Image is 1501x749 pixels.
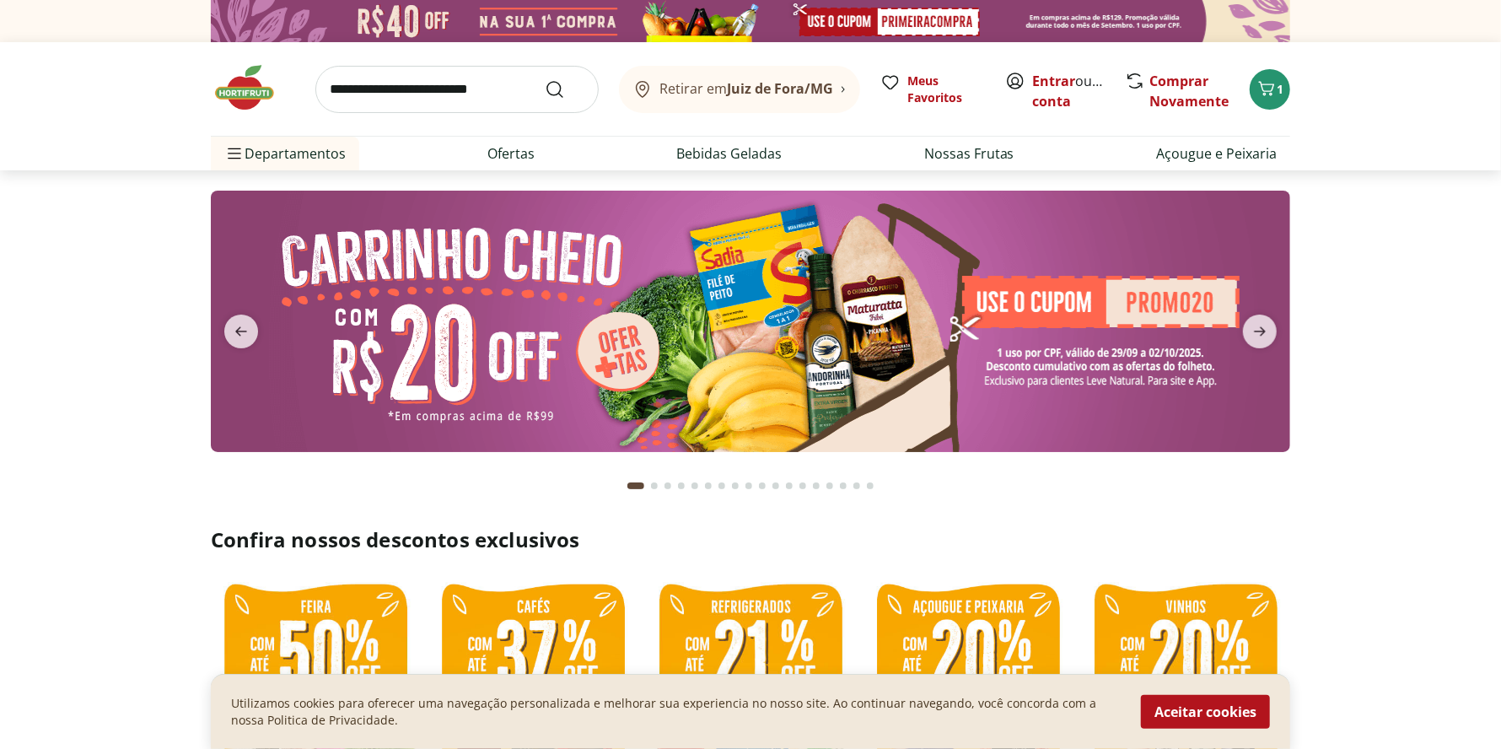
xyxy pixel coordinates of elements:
a: Ofertas [487,143,535,164]
p: Utilizamos cookies para oferecer uma navegação personalizada e melhorar sua experiencia no nosso ... [231,695,1121,729]
input: search [315,66,599,113]
button: Submit Search [545,79,585,100]
button: Go to page 8 from fs-carousel [729,466,742,506]
button: Go to page 2 from fs-carousel [648,466,661,506]
button: Current page from fs-carousel [624,466,648,506]
a: Entrar [1032,72,1075,90]
button: Go to page 10 from fs-carousel [756,466,769,506]
span: Meus Favoritos [907,73,985,106]
button: Go to page 16 from fs-carousel [837,466,850,506]
button: Go to page 12 from fs-carousel [783,466,796,506]
button: Menu [224,133,245,174]
a: Açougue e Peixaria [1156,143,1277,164]
a: Nossas Frutas [924,143,1014,164]
h2: Confira nossos descontos exclusivos [211,526,1290,553]
b: Juiz de Fora/MG [727,79,833,98]
button: Go to page 7 from fs-carousel [715,466,729,506]
a: Meus Favoritos [880,73,985,106]
a: Criar conta [1032,72,1125,110]
button: Go to page 5 from fs-carousel [688,466,702,506]
img: cupom [211,191,1290,452]
button: Carrinho [1250,69,1290,110]
a: Bebidas Geladas [677,143,783,164]
span: Departamentos [224,133,346,174]
span: ou [1032,71,1107,111]
a: Comprar Novamente [1149,72,1229,110]
button: Go to page 17 from fs-carousel [850,466,863,506]
button: Go to page 6 from fs-carousel [702,466,715,506]
span: 1 [1277,81,1283,97]
button: Go to page 13 from fs-carousel [796,466,810,506]
button: Go to page 3 from fs-carousel [661,466,675,506]
img: Hortifruti [211,62,295,113]
button: Retirar emJuiz de Fora/MG [619,66,860,113]
button: Go to page 18 from fs-carousel [863,466,877,506]
button: next [1229,315,1290,348]
button: Go to page 4 from fs-carousel [675,466,688,506]
button: Go to page 14 from fs-carousel [810,466,823,506]
button: Go to page 15 from fs-carousel [823,466,837,506]
button: Go to page 9 from fs-carousel [742,466,756,506]
button: Aceitar cookies [1141,695,1270,729]
button: previous [211,315,272,348]
button: Go to page 11 from fs-carousel [769,466,783,506]
span: Retirar em [659,81,833,96]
